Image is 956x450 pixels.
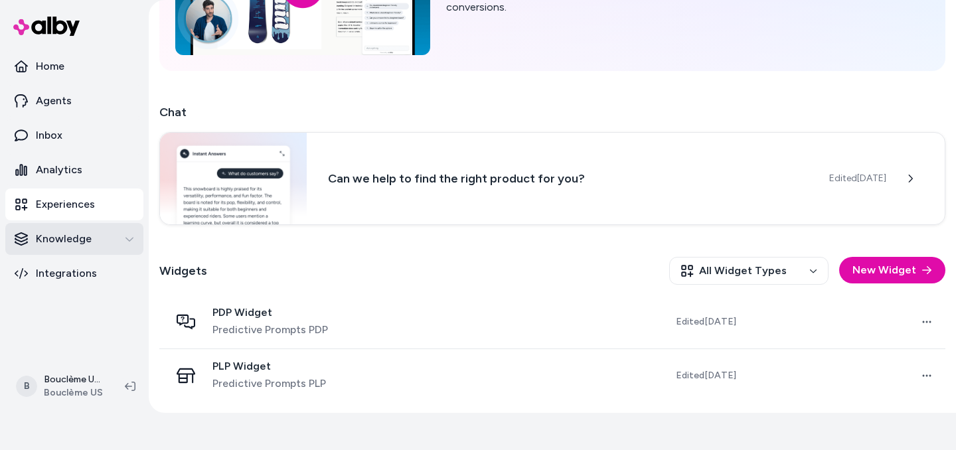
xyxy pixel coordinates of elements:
a: Integrations [5,258,143,289]
button: BBouclème US ShopifyBouclème US [8,365,114,408]
p: Experiences [36,196,95,212]
p: Agents [36,93,72,109]
button: Knowledge [5,223,143,255]
h2: Chat [159,103,945,121]
img: alby Logo [13,17,80,36]
p: Integrations [36,265,97,281]
p: Analytics [36,162,82,178]
span: PDP Widget [212,306,328,319]
p: Home [36,58,64,74]
button: New Widget [839,257,945,283]
h3: Can we help to find the right product for you? [328,169,808,188]
p: Knowledge [36,231,92,247]
span: Edited [DATE] [676,369,736,382]
h2: Widgets [159,262,207,280]
a: Experiences [5,188,143,220]
a: Inbox [5,119,143,151]
p: Inbox [36,127,62,143]
span: Bouclème US [44,386,104,400]
span: Predictive Prompts PDP [212,322,328,338]
span: Edited [DATE] [676,315,736,329]
button: All Widget Types [669,257,829,285]
span: Edited [DATE] [829,172,886,185]
span: PLP Widget [212,360,326,373]
p: Bouclème US Shopify [44,373,104,386]
img: Chat widget [160,133,307,224]
a: Chat widgetCan we help to find the right product for you?Edited[DATE] [159,132,945,225]
span: B [16,376,37,397]
a: Agents [5,85,143,117]
span: Predictive Prompts PLP [212,376,326,392]
a: Home [5,50,143,82]
a: Analytics [5,154,143,186]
